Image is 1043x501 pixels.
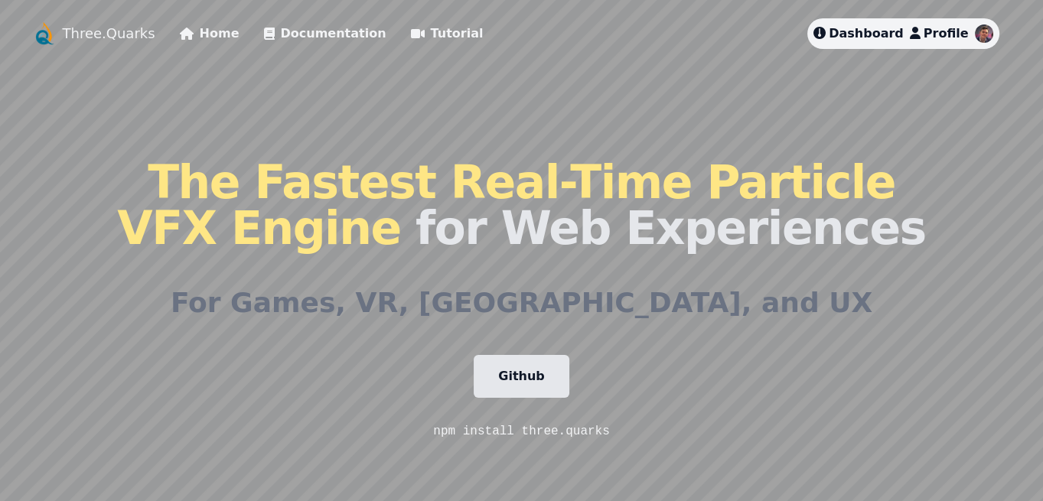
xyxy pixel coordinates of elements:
[117,159,925,251] h1: for Web Experiences
[433,425,609,438] code: npm install three.quarks
[813,24,904,43] a: Dashboard
[411,24,484,43] a: Tutorial
[829,26,904,41] span: Dashboard
[474,355,569,398] a: Github
[63,23,155,44] a: Three.Quarks
[171,288,872,318] h2: For Games, VR, [GEOGRAPHIC_DATA], and UX
[924,26,969,41] span: Profile
[117,155,895,255] span: The Fastest Real-Time Particle VFX Engine
[910,24,969,43] a: Profile
[975,24,993,43] img: lenar-zakirov profile image
[264,24,386,43] a: Documentation
[180,24,240,43] a: Home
